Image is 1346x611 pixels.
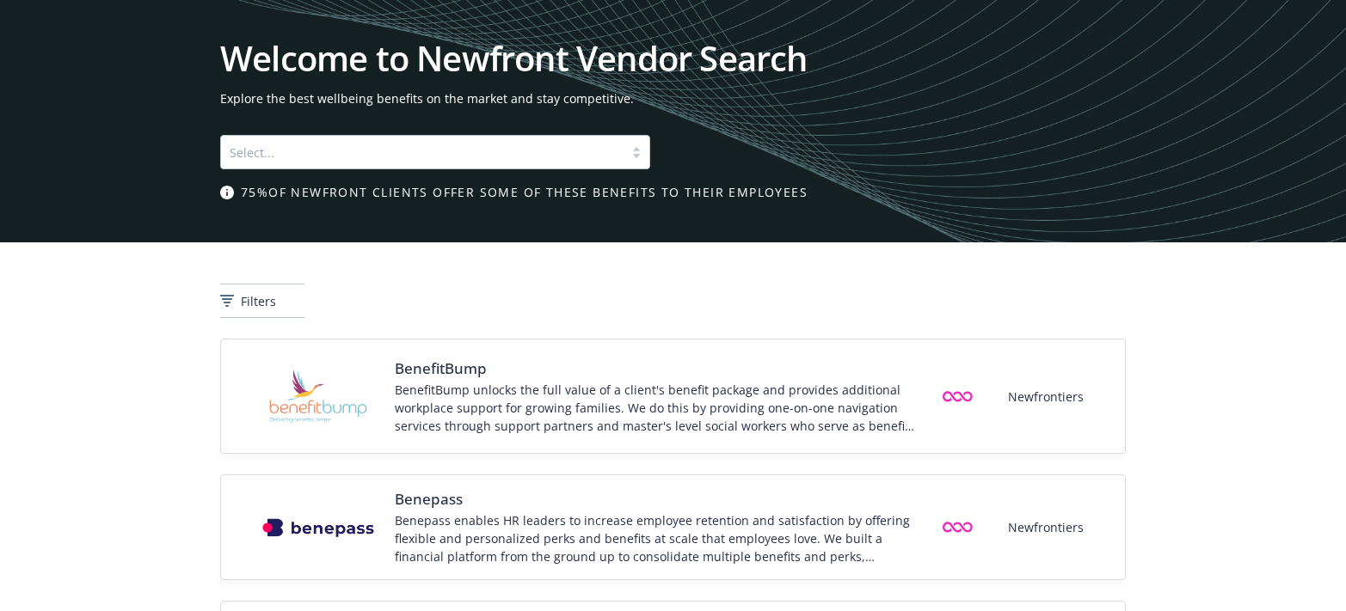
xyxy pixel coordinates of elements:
[241,183,808,201] span: 75% of Newfront clients offer some of these benefits to their employees
[220,41,1126,76] h1: Welcome to Newfront Vendor Search
[241,292,276,310] span: Filters
[1008,518,1084,536] span: Newfrontiers
[395,511,918,565] div: Benepass enables HR leaders to increase employee retention and satisfaction by offering flexible ...
[395,489,918,510] span: Benepass
[220,89,1126,107] span: Explore the best wellbeing benefits on the market and stay competitive.
[262,353,374,439] img: Vendor logo for BenefitBump
[395,381,918,435] div: BenefitBump unlocks the full value of a client's benefit package and provides additional workplac...
[1008,388,1084,406] span: Newfrontiers
[262,518,374,537] img: Vendor logo for Benepass
[220,284,304,318] button: Filters
[395,358,918,379] span: BenefitBump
